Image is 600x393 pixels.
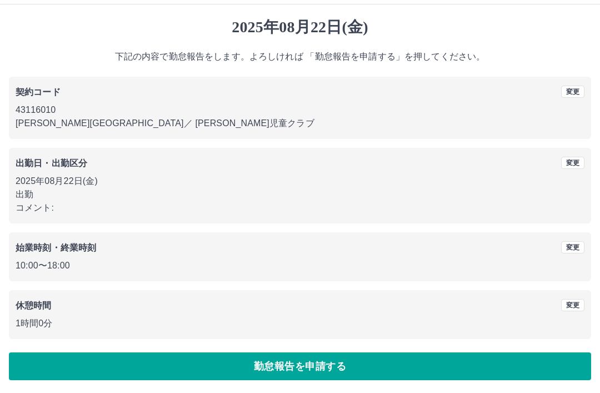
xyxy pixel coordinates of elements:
p: [PERSON_NAME][GEOGRAPHIC_DATA] ／ [PERSON_NAME]児童クラブ [16,117,584,130]
p: 10:00 〜 18:00 [16,259,584,272]
p: 2025年08月22日(金) [16,175,584,188]
h1: 2025年08月22日(金) [9,18,591,37]
b: 休憩時間 [16,301,52,310]
button: 勤怠報告を申請する [9,352,591,380]
p: 出勤 [16,188,584,201]
b: 始業時刻・終業時刻 [16,243,96,252]
button: 変更 [561,86,584,98]
b: 出勤日・出勤区分 [16,158,87,168]
b: 契約コード [16,87,61,97]
p: コメント: [16,201,584,215]
button: 変更 [561,157,584,169]
p: 43116010 [16,103,584,117]
p: 下記の内容で勤怠報告をします。よろしければ 「勤怠報告を申請する」を押してください。 [9,50,591,63]
p: 1時間0分 [16,317,584,330]
button: 変更 [561,241,584,253]
button: 変更 [561,299,584,311]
